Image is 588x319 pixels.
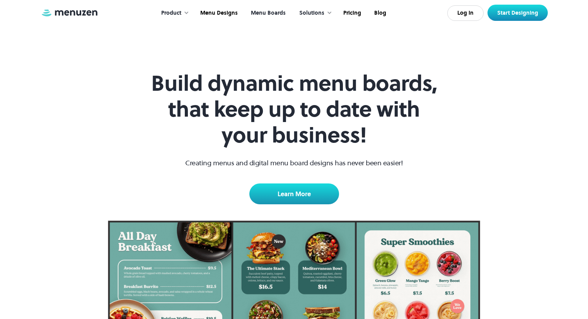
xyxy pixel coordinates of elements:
div: Solutions [291,1,336,25]
p: Creating menus and digital menu board designs has never been easier! [185,158,403,168]
h1: Build dynamic menu boards, that keep up to date with your business! [146,70,443,148]
a: Log In [447,5,484,21]
div: Solutions [299,9,324,17]
div: Product [153,1,193,25]
a: Learn More [249,183,339,204]
a: Blog [367,1,392,25]
div: Product [161,9,181,17]
a: Start Designing [487,5,548,21]
a: Menu Designs [193,1,244,25]
a: Menu Boards [244,1,291,25]
a: Pricing [336,1,367,25]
